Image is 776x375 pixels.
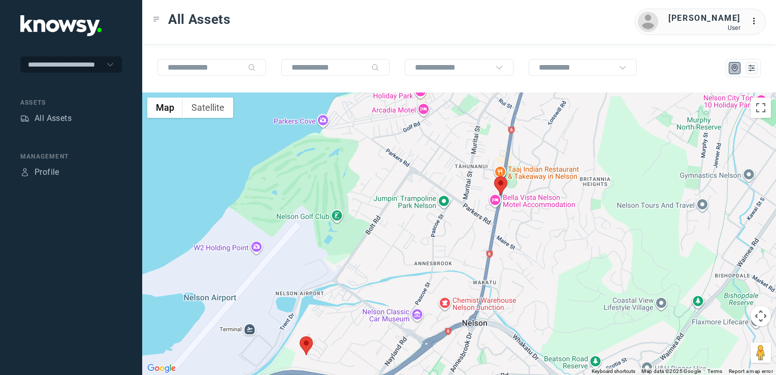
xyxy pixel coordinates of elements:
a: ProfileProfile [20,166,59,178]
div: Profile [20,168,29,177]
div: Search [248,64,256,72]
div: Map [730,64,739,73]
div: : [751,15,763,29]
button: Keyboard shortcuts [592,368,635,375]
div: [PERSON_NAME] [668,12,740,24]
span: Map data ©2025 Google [641,368,701,374]
button: Drag Pegman onto the map to open Street View [751,342,771,363]
div: User [668,24,740,32]
img: Application Logo [20,15,102,36]
img: Google [145,362,178,375]
div: Assets [20,114,29,123]
button: Show satellite imagery [183,98,233,118]
div: Toggle Menu [153,16,160,23]
div: Assets [20,98,122,107]
button: Toggle fullscreen view [751,98,771,118]
div: Management [20,152,122,161]
a: Terms (opens in new tab) [707,368,723,374]
a: Report a map error [729,368,773,374]
button: Map camera controls [751,306,771,326]
div: Profile [35,166,59,178]
a: Open this area in Google Maps (opens a new window) [145,362,178,375]
button: Show street map [147,98,183,118]
span: All Assets [168,10,231,28]
div: Search [371,64,379,72]
div: All Assets [35,112,72,124]
div: List [747,64,756,73]
tspan: ... [751,17,761,25]
div: : [751,15,763,27]
img: avatar.png [638,12,658,32]
a: AssetsAll Assets [20,112,72,124]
